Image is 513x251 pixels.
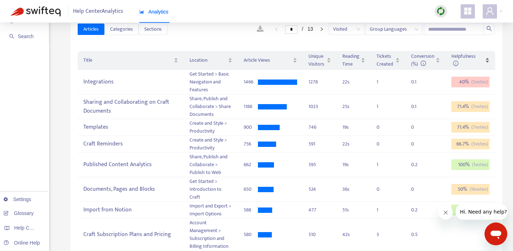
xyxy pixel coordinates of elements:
span: appstore [463,7,472,15]
div: 1278 [309,78,331,86]
div: 0.1 [411,78,425,86]
th: Location [184,51,238,70]
div: 1466 [244,78,258,86]
span: Unique Visitors [309,52,326,68]
a: Settings [4,196,31,202]
div: 650 [244,185,258,193]
td: Get Started > Introduction to Craft [184,177,238,202]
div: Templates [83,122,178,133]
div: 19 s [342,161,365,169]
span: Sections [144,25,162,33]
td: Import and Export > Import Options [184,202,238,219]
span: Help Center Analytics [73,5,123,18]
div: 51 s [342,206,365,214]
span: Reading Time [342,52,359,68]
div: 36 s [342,185,365,193]
span: search [9,34,14,39]
div: Integrations [83,76,178,88]
td: Share, Publish and Collaborate > Publish to Web [184,153,238,177]
span: area-chart [139,9,144,14]
span: ( 7 votes) [471,103,488,111]
span: ( 7 votes) [471,123,488,131]
div: Sharing and Collaborating on Craft Documents [83,96,178,117]
td: Create and Style > Productivity [184,119,238,136]
span: Tickets Created [377,52,394,68]
div: 477 [309,206,331,214]
span: right [320,27,324,31]
div: 746 [309,123,331,131]
div: 0 [411,185,425,193]
div: 580 [244,231,258,239]
div: 0 [377,123,391,131]
div: 0.5 [411,231,425,239]
span: ( 5 votes) [471,78,488,86]
td: Account Management > Subscription and Billing Information [184,219,238,251]
div: Craft Reminders [83,138,178,150]
button: left [271,25,282,34]
div: 0.2 [411,206,425,214]
div: 40 % [451,77,489,87]
div: 900 [244,123,258,131]
span: ( 16 votes) [470,185,488,193]
div: 0 [377,185,391,193]
div: 595 [309,161,331,169]
th: Title [78,51,184,70]
td: Share, Publish and Collaborate > Share Documents [184,94,238,119]
span: Analytics [139,9,169,15]
div: 0.2 [411,161,425,169]
span: Article Views [244,56,291,64]
th: Unique Visitors [303,51,337,70]
button: Articles [78,24,104,35]
th: Article Views [238,51,303,70]
a: Glossary [4,210,33,216]
span: Title [83,56,172,64]
div: Published Content Analytics [83,159,178,171]
div: 662 [244,161,258,169]
span: Help Centers [14,225,43,231]
th: Tickets Created [371,51,405,70]
div: 1 [377,103,391,111]
div: 100 % [451,159,489,170]
span: Articles [83,25,99,33]
div: 0 [377,140,391,148]
span: Search [18,34,33,39]
span: Helpfulness [451,52,476,68]
img: sync.dc5367851b00ba804db3.png [436,7,445,16]
div: Craft Subscription Plans and Pricing [83,229,178,241]
span: left [274,27,279,31]
div: 1 [377,161,391,169]
div: Documents, Pages and Blocks [83,184,178,195]
span: user [486,7,494,15]
div: 1023 [309,103,331,111]
td: Get Started > Basic Navigation and Features [184,70,238,94]
div: 588 [244,206,258,214]
div: 1 [377,78,391,86]
div: 42 s [342,231,365,239]
button: right [316,25,327,34]
li: 1/13 [285,25,313,34]
li: Previous Page [271,25,282,34]
th: Reading Time [337,51,371,70]
div: 0.1 [411,103,425,111]
div: 22 s [342,78,365,86]
div: 3 [377,231,391,239]
span: Location [190,56,226,64]
span: Categories [110,25,133,33]
td: Create and Style > Productivity [184,136,238,153]
div: 0 [411,123,425,131]
a: Online Help [4,240,40,246]
button: Sections [139,24,167,35]
img: Swifteq [11,6,61,16]
div: 524 [309,185,331,193]
span: ( 1 votes) [472,161,488,169]
div: 22 s [342,140,365,148]
div: 66.7 % [451,139,489,149]
span: Group Languages [370,24,418,35]
span: / [302,26,303,32]
div: 1188 [244,103,258,111]
div: 1 [377,206,391,214]
div: 591 [309,140,331,148]
iframe: Message from company [456,204,507,220]
div: 19 s [342,123,365,131]
li: Next Page [316,25,327,34]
